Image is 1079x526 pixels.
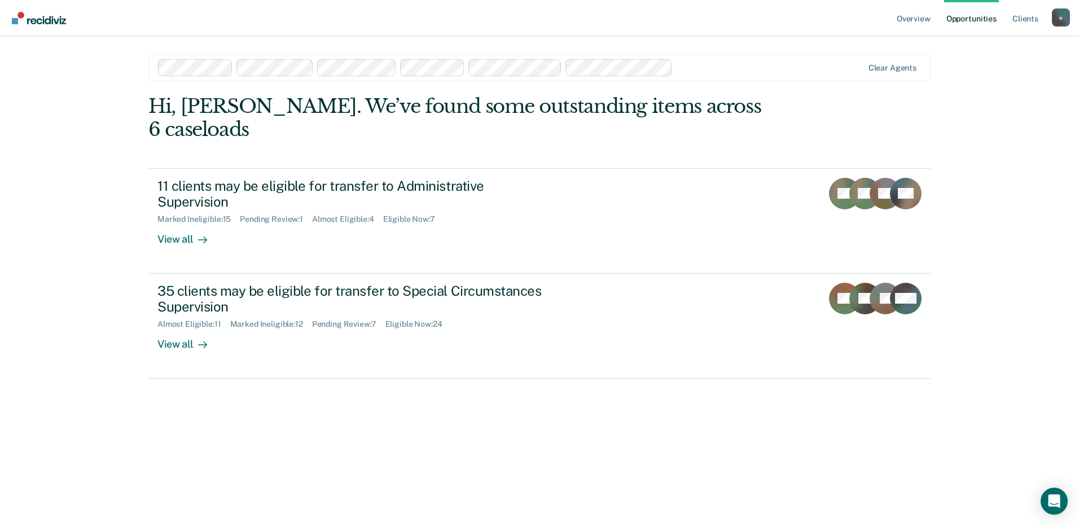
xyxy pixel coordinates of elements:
[157,283,554,315] div: 35 clients may be eligible for transfer to Special Circumstances Supervision
[240,214,312,224] div: Pending Review : 1
[148,168,931,274] a: 11 clients may be eligible for transfer to Administrative SupervisionMarked Ineligible:15Pending ...
[1052,8,1070,27] div: e
[157,319,230,329] div: Almost Eligible : 11
[148,95,774,141] div: Hi, [PERSON_NAME]. We’ve found some outstanding items across 6 caseloads
[157,214,240,224] div: Marked Ineligible : 15
[157,224,221,246] div: View all
[157,329,221,351] div: View all
[1041,488,1068,515] div: Open Intercom Messenger
[12,12,66,24] img: Recidiviz
[157,178,554,211] div: 11 clients may be eligible for transfer to Administrative Supervision
[230,319,312,329] div: Marked Ineligible : 12
[312,319,385,329] div: Pending Review : 7
[312,214,383,224] div: Almost Eligible : 4
[869,63,916,73] div: Clear agents
[148,274,931,379] a: 35 clients may be eligible for transfer to Special Circumstances SupervisionAlmost Eligible:11Mar...
[1052,8,1070,27] button: Profile dropdown button
[383,214,444,224] div: Eligible Now : 7
[385,319,451,329] div: Eligible Now : 24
